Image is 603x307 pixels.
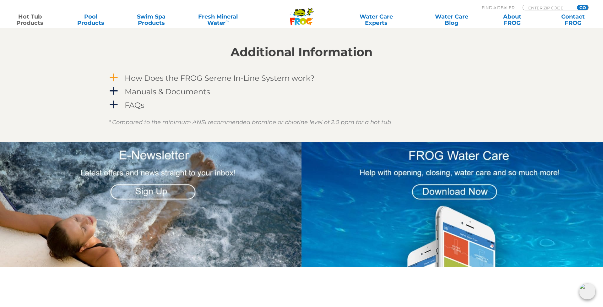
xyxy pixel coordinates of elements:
a: Water CareBlog [428,14,475,26]
span: a [109,73,118,82]
h4: Manuals & Documents [125,87,210,96]
h4: How Does the FROG Serene In-Line System work? [125,74,315,82]
a: ContactFROG [550,14,597,26]
a: Fresh MineralWater∞ [188,14,247,26]
input: Zip Code Form [528,5,570,10]
a: a Manuals & Documents [108,86,495,97]
h4: FAQs [125,101,144,109]
span: a [109,100,118,109]
p: Find A Dealer [482,5,514,10]
a: Hot TubProducts [6,14,53,26]
a: a How Does the FROG Serene In-Line System work? [108,72,495,84]
input: GO [577,5,588,10]
span: a [109,86,118,96]
h2: Additional Information [108,45,495,59]
a: AboutFROG [489,14,536,26]
sup: ∞ [225,19,229,24]
a: Water CareExperts [338,14,414,26]
a: a FAQs [108,99,495,111]
em: * Compared to the minimum ANSI recommended bromine or chlorine level of 2.0 ppm for a hot tub [108,119,391,126]
a: Swim SpaProducts [128,14,175,26]
a: PoolProducts [67,14,114,26]
img: App Graphic [301,142,603,267]
img: openIcon [579,283,595,299]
